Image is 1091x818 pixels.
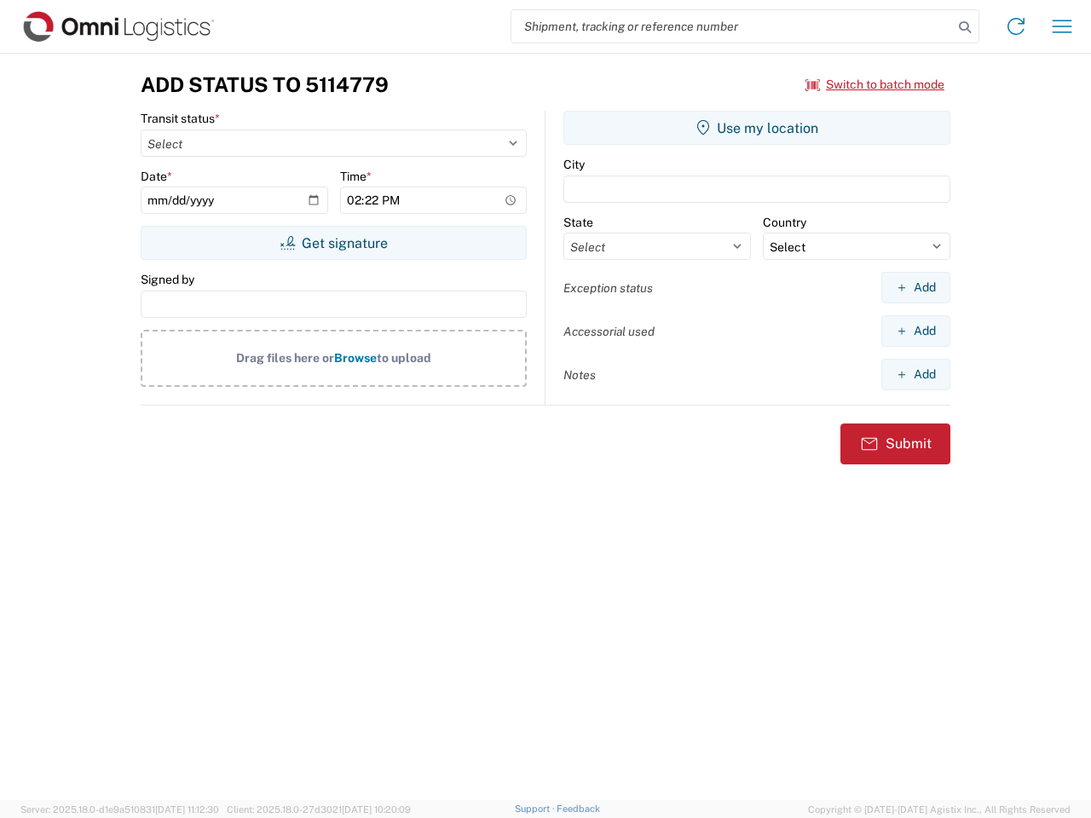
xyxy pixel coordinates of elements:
label: Notes [563,367,596,383]
button: Get signature [141,226,527,260]
button: Add [881,315,950,347]
label: Accessorial used [563,324,655,339]
span: [DATE] 10:20:09 [342,804,411,815]
label: Signed by [141,272,194,287]
span: Server: 2025.18.0-d1e9a510831 [20,804,219,815]
a: Feedback [557,804,600,814]
span: Copyright © [DATE]-[DATE] Agistix Inc., All Rights Reserved [808,802,1071,817]
label: City [563,157,585,172]
button: Switch to batch mode [805,71,944,99]
span: Browse [334,351,377,365]
a: Support [515,804,557,814]
label: State [563,215,593,230]
label: Country [763,215,806,230]
button: Use my location [563,111,950,145]
label: Transit status [141,111,220,126]
span: to upload [377,351,431,365]
button: Add [881,359,950,390]
label: Exception status [563,280,653,296]
span: Client: 2025.18.0-27d3021 [227,804,411,815]
span: Drag files here or [236,351,334,365]
label: Time [340,169,372,184]
button: Submit [840,423,950,464]
span: [DATE] 11:12:30 [155,804,219,815]
button: Add [881,272,950,303]
label: Date [141,169,172,184]
input: Shipment, tracking or reference number [511,10,953,43]
h3: Add Status to 5114779 [141,72,389,97]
